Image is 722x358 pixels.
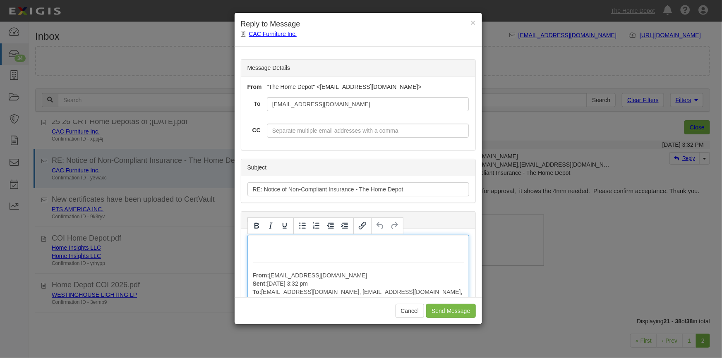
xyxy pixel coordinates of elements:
button: Numbered list [309,219,324,233]
strong: To: [253,289,261,295]
button: Close [470,18,475,27]
button: Increase indent [338,219,352,233]
button: Insert/edit link [355,219,369,233]
div: "The Home Depot" <[EMAIL_ADDRESS][DOMAIN_NAME]> [261,83,475,91]
label: To [241,97,261,108]
h4: Reply to Message [241,19,476,30]
button: Cancel [396,304,425,318]
strong: Sent: [253,280,267,287]
button: Redo [387,219,401,233]
div: Subject [241,159,475,176]
p: [EMAIL_ADDRESS][DOMAIN_NAME] [DATE] 3:32 pm [EMAIL_ADDRESS][DOMAIN_NAME], [EMAIL_ADDRESS][DOMAIN_... [253,271,464,313]
button: Bullet list [295,219,309,233]
div: Message Details [241,60,475,76]
button: Decrease indent [324,219,338,233]
button: Bold [249,219,264,233]
div: Message [241,212,475,229]
input: Separate multiple email addresses with a comma [267,97,469,111]
a: CAC Furniture Inc. [249,31,297,37]
button: Underline [278,219,292,233]
button: Undo [373,219,387,233]
input: Send Message [426,304,475,318]
span: × [470,18,475,27]
strong: From [247,84,262,90]
label: CC [241,124,261,134]
strong: From: [253,272,269,279]
button: Italic [264,219,278,233]
input: Separate multiple email addresses with a comma [267,124,469,138]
